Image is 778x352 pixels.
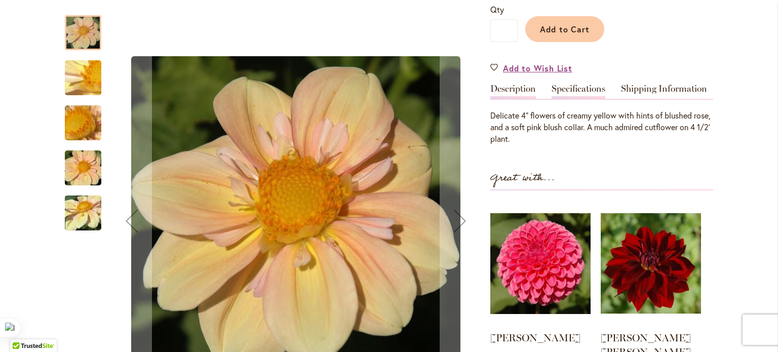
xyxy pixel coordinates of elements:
[601,201,701,326] img: DEBORA RENAE
[525,16,604,42] button: Add to Cart
[490,110,713,145] p: Delicate 4" flowers of creamy yellow with hints of blushed rose, and a soft pink blush collar. A ...
[621,84,707,99] a: Shipping Information
[490,62,572,74] a: Add to Wish List
[47,186,120,241] img: APPLEBLOSSOM
[490,170,555,186] strong: Great with...
[65,140,111,185] div: APPLEBLOSSOM
[490,84,713,145] div: Detailed Product Info
[490,201,591,326] img: REBECCA LYNN
[65,185,101,230] div: APPLEBLOSSOM
[65,95,111,140] div: APPLEBLOSSOM
[47,144,120,192] img: APPLEBLOSSOM
[552,84,605,99] a: Specifications
[490,4,504,15] span: Qty
[65,50,111,95] div: APPLEBLOSSOM
[8,316,36,344] iframe: Launch Accessibility Center
[47,51,120,105] img: APPLEBLOSSOM
[65,5,111,50] div: APPLEBLOSSOM
[490,84,536,99] a: Description
[503,62,572,74] span: Add to Wish List
[540,24,590,34] span: Add to Cart
[47,96,120,150] img: APPLEBLOSSOM
[490,332,580,344] a: [PERSON_NAME]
